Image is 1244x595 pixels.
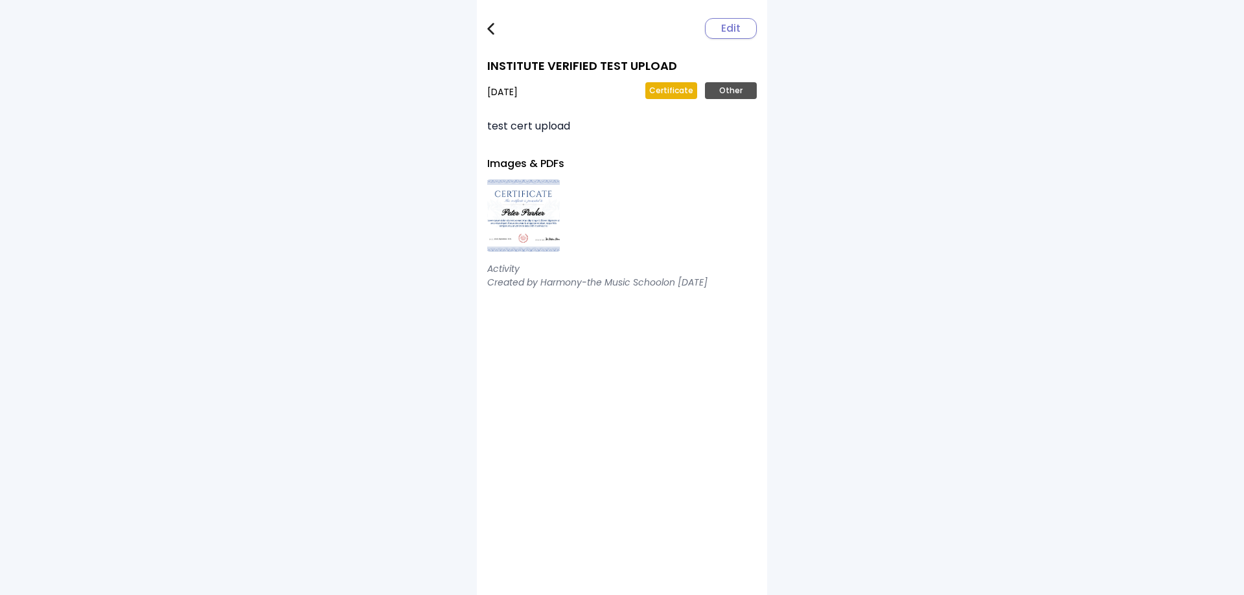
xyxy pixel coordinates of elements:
[721,21,741,36] span: Edit
[705,82,757,99] p: Other
[487,120,757,133] p: test cert upload
[487,57,757,74] h1: INSTITUTE VERIFIED TEST UPLOAD
[487,276,757,289] p: Created by Harmony-the Music School on [DATE]
[487,159,757,169] h2: Images & PDFs
[487,85,518,99] p: [DATE]
[645,82,697,99] p: Certificate
[487,179,560,252] img: image.jpg
[487,262,757,276] p: Activity
[705,18,757,39] button: Edit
